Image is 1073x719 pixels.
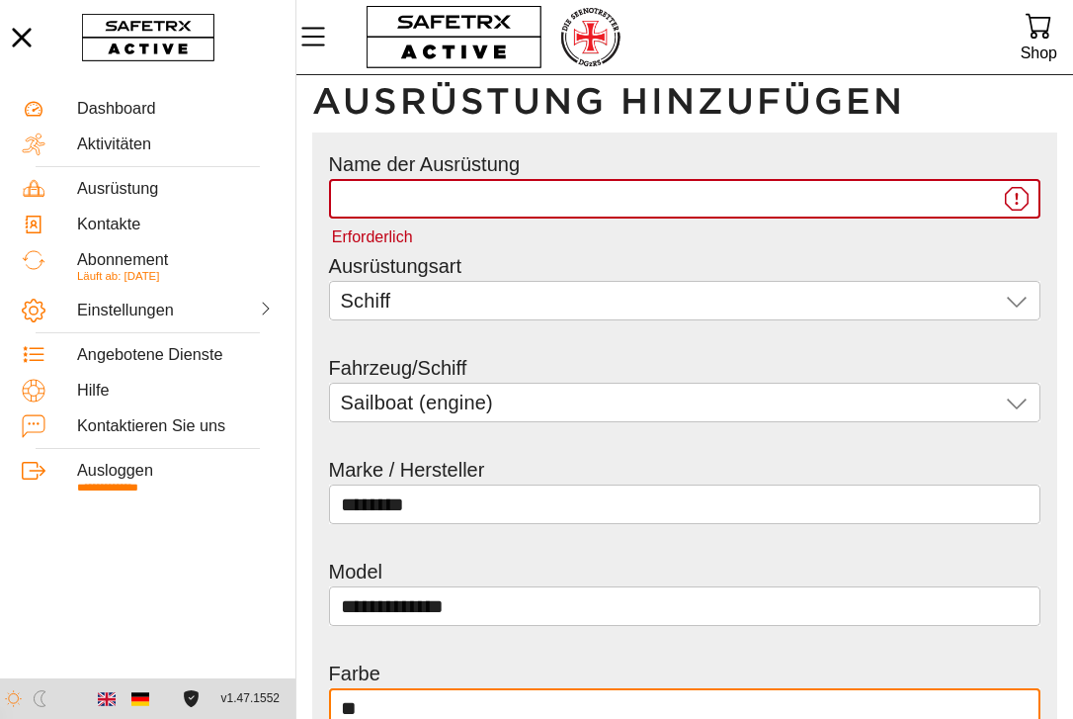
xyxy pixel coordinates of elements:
[77,301,172,320] div: Einstellungen
[90,682,124,716] button: English
[341,394,493,411] span: Sailboat (engine)
[329,459,485,481] span: Marke / Hersteller
[22,414,45,438] img: ContactUs.svg
[77,416,274,436] div: Kontaktieren Sie uns
[77,99,274,119] div: Dashboard
[77,215,274,234] div: Kontakte
[124,682,157,716] button: German
[329,663,380,684] span: Farbe
[329,357,467,379] span: Fahrzeug/Schiff
[77,179,274,199] div: Ausrüstung
[312,79,1056,125] h1: Ausrüstung hinzufügen
[341,292,391,310] span: Schiff
[22,133,45,156] img: Activities.svg
[178,690,205,707] a: Lizenzvereinbarung
[296,16,346,57] button: MenÜ
[332,227,1038,246] div: Erforderlich
[77,135,274,154] div: Aktivitäten
[329,561,382,583] span: Model
[329,153,520,175] span: Name der Ausrüstung
[98,690,116,708] img: en.svg
[22,177,45,201] img: Equipment.svg
[77,381,274,401] div: Hilfe
[131,690,149,708] img: de.svg
[1021,40,1057,66] div: Shop
[77,345,274,365] div: Angebotene Dienste
[32,690,48,707] img: ModeDark.svg
[77,461,274,481] div: Ausloggen
[77,270,159,282] span: Läuft ab: [DATE]
[5,690,22,707] img: ModeLight.svg
[77,250,274,270] div: Abonnement
[22,379,45,403] img: Help.svg
[329,255,462,277] span: Ausrüstungsart
[558,5,621,69] img: RescueLogo.png
[221,688,280,709] span: v1.47.1552
[341,179,1000,219] input: Erforderlich
[22,248,45,272] img: Subscription.svg
[209,682,291,715] button: v1.47.1552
